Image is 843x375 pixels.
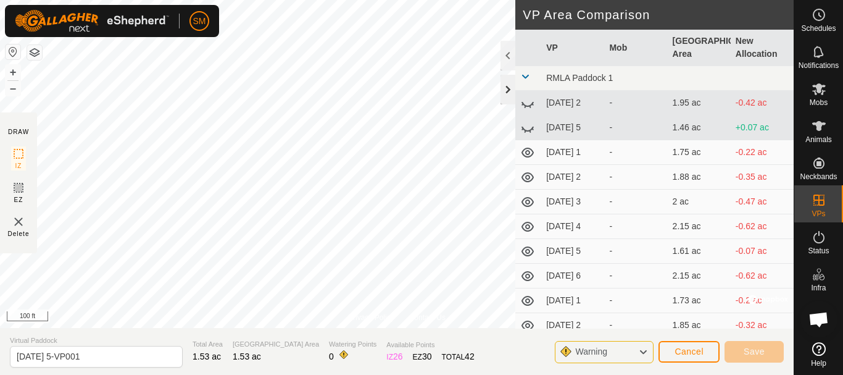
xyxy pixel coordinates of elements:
td: -0.35 ac [731,165,794,190]
span: Virtual Paddock [10,335,183,346]
span: Save [744,347,765,356]
td: -0.42 ac [731,91,794,116]
td: 1.95 ac [668,91,731,116]
span: [GEOGRAPHIC_DATA] Area [233,339,319,350]
div: EZ [413,350,432,363]
span: Animals [805,136,832,143]
div: IZ [386,350,402,363]
td: -0.07 ac [731,239,794,264]
td: 1.88 ac [668,165,731,190]
a: Contact Us [409,312,446,323]
td: [DATE] 5 [541,116,604,140]
td: 1.85 ac [668,313,731,338]
td: -0.62 ac [731,214,794,239]
span: 0 [329,352,334,361]
button: Reset Map [6,44,20,59]
span: Notifications [799,62,839,69]
th: New Allocation [731,30,794,66]
div: - [609,319,662,332]
span: Infra [811,284,826,292]
span: Mobs [810,99,828,106]
td: [DATE] 4 [541,214,604,239]
td: [DATE] 5 [541,239,604,264]
img: Gallagher Logo [15,10,169,32]
div: - [609,195,662,208]
div: - [609,121,662,134]
span: EZ [14,195,23,204]
span: VPs [812,210,825,217]
span: Neckbands [800,173,837,180]
td: -0.62 ac [731,264,794,289]
span: Help [811,360,826,367]
th: Mob [604,30,667,66]
td: 2 ac [668,190,731,214]
td: 1.61 ac [668,239,731,264]
span: Warning [575,347,607,356]
span: RMLA Paddock 1 [546,73,613,83]
td: 1.75 ac [668,140,731,165]
span: SM [193,15,206,28]
a: Open chat [800,301,837,338]
td: 1.46 ac [668,116,731,140]
div: - [609,96,662,109]
div: - [609,220,662,233]
button: Map Layers [27,45,42,60]
span: IZ [15,161,22,171]
td: [DATE] 3 [541,190,604,214]
td: 1.73 ac [668,289,731,313]
span: Schedules [801,25,836,32]
a: Help [794,337,843,372]
div: DRAW [8,127,29,137]
td: [DATE] 1 [541,140,604,165]
td: 2.15 ac [668,214,731,239]
td: -0.32 ac [731,313,794,338]
span: Available Points [386,340,474,350]
span: Delete [8,229,30,238]
td: -0.2 ac [731,289,794,313]
span: 1.53 ac [193,352,221,361]
div: - [609,146,662,159]
td: -0.47 ac [731,190,794,214]
button: Save [725,341,784,363]
td: [DATE] 1 [541,289,604,313]
button: – [6,81,20,96]
div: - [609,294,662,307]
span: Status [808,247,829,255]
div: - [609,269,662,282]
td: +0.07 ac [731,116,794,140]
img: VP [11,214,26,229]
td: [DATE] 2 [541,165,604,190]
div: TOTAL [442,350,475,363]
td: -0.22 ac [731,140,794,165]
span: 26 [393,352,403,361]
h2: VP Area Comparison [523,7,794,22]
span: 30 [422,352,432,361]
td: 2.15 ac [668,264,731,289]
span: Cancel [675,347,704,356]
button: + [6,65,20,80]
span: 42 [465,352,475,361]
span: 1.53 ac [233,352,261,361]
div: - [609,171,662,183]
th: VP [541,30,604,66]
span: Total Area [193,339,223,350]
span: Watering Points [329,339,376,350]
button: Cancel [658,341,720,363]
th: [GEOGRAPHIC_DATA] Area [668,30,731,66]
td: [DATE] 6 [541,264,604,289]
div: - [609,245,662,258]
a: Privacy Policy [348,312,394,323]
td: [DATE] 2 [541,313,604,338]
td: [DATE] 2 [541,91,604,116]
